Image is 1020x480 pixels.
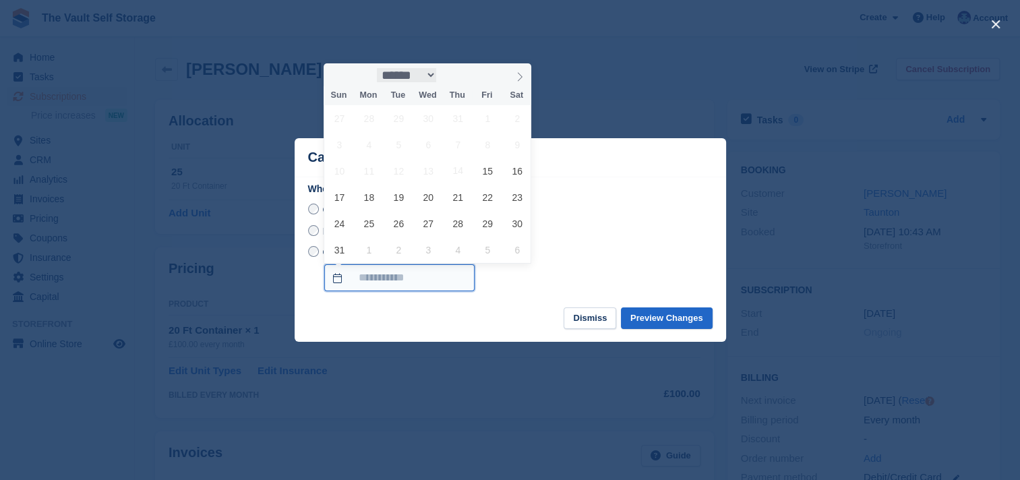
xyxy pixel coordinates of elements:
span: August 25, 2025 [356,210,382,237]
button: Preview Changes [621,307,713,330]
span: August 8, 2025 [475,131,501,158]
span: August 23, 2025 [504,184,531,210]
span: Cancel at end of term - [DATE] [322,204,450,215]
label: When do you want to cancel the subscription? [308,182,713,196]
input: Immediately [308,225,319,236]
span: September 2, 2025 [386,237,412,263]
span: Sun [324,91,353,100]
span: September 1, 2025 [356,237,382,263]
input: On a custom date [324,264,475,291]
input: Year [436,68,479,82]
span: August 18, 2025 [356,184,382,210]
span: August 9, 2025 [504,131,531,158]
span: August 1, 2025 [475,105,501,131]
span: July 29, 2025 [386,105,412,131]
span: August 2, 2025 [504,105,531,131]
span: August 24, 2025 [326,210,353,237]
span: July 28, 2025 [356,105,382,131]
span: Mon [353,91,383,100]
span: Wed [413,91,442,100]
span: Fri [472,91,502,100]
input: On a custom date [308,246,319,257]
span: July 31, 2025 [445,105,471,131]
button: close [985,13,1007,35]
select: Month [377,68,436,82]
span: September 3, 2025 [415,237,442,263]
span: Immediately [322,226,373,237]
span: August 31, 2025 [326,237,353,263]
span: August 17, 2025 [326,184,353,210]
span: Thu [442,91,472,100]
span: August 30, 2025 [504,210,531,237]
span: August 6, 2025 [415,131,442,158]
span: August 16, 2025 [504,158,531,184]
p: Cancel Subscription [308,150,438,165]
span: August 28, 2025 [445,210,471,237]
span: August 22, 2025 [475,184,501,210]
span: Tue [383,91,413,100]
span: August 7, 2025 [445,131,471,158]
span: September 4, 2025 [445,237,471,263]
span: September 6, 2025 [504,237,531,263]
span: August 26, 2025 [386,210,412,237]
span: July 27, 2025 [326,105,353,131]
span: August 20, 2025 [415,184,442,210]
button: Dismiss [564,307,616,330]
span: July 30, 2025 [415,105,442,131]
input: Cancel at end of term - [DATE] [308,204,319,214]
span: August 14, 2025 [445,158,471,184]
span: August 12, 2025 [386,158,412,184]
span: August 19, 2025 [386,184,412,210]
span: August 13, 2025 [415,158,442,184]
span: August 3, 2025 [326,131,353,158]
span: Sat [502,91,531,100]
span: August 29, 2025 [475,210,501,237]
span: August 15, 2025 [475,158,501,184]
span: August 4, 2025 [356,131,382,158]
span: August 21, 2025 [445,184,471,210]
span: August 10, 2025 [326,158,353,184]
span: August 27, 2025 [415,210,442,237]
span: August 5, 2025 [386,131,412,158]
span: September 5, 2025 [475,237,501,263]
span: On a custom date [322,247,397,258]
span: August 11, 2025 [356,158,382,184]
